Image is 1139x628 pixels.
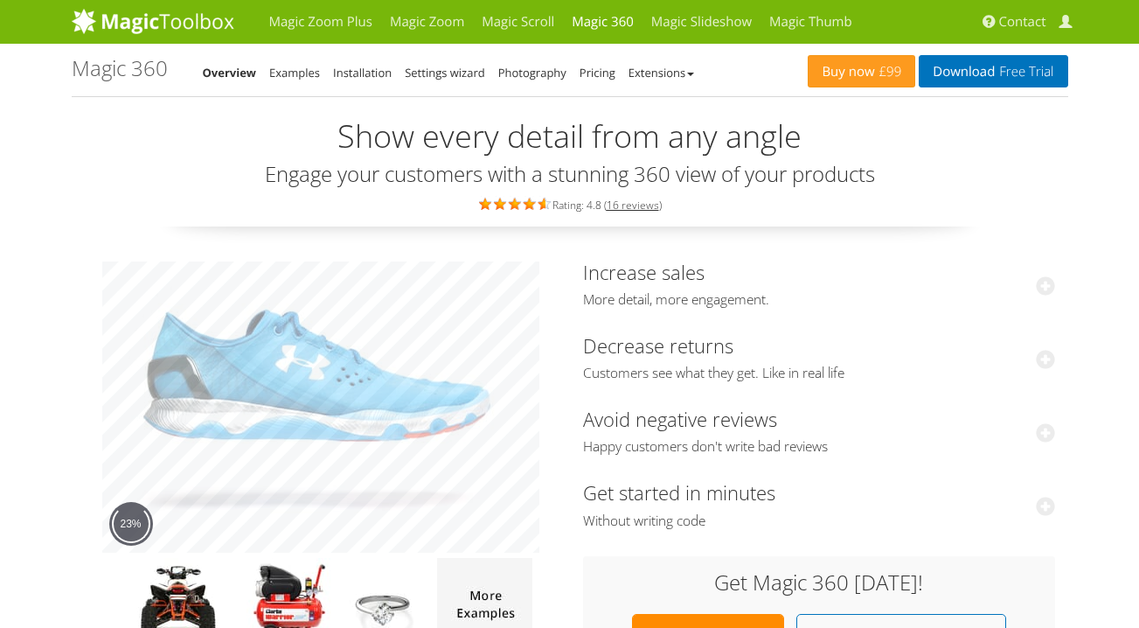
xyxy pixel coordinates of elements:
h3: Engage your customers with a stunning 360 view of your products [72,163,1068,185]
a: Installation [333,65,392,80]
span: Without writing code [583,513,1055,530]
a: Photography [498,65,566,80]
a: Increase salesMore detail, more engagement. [583,259,1055,309]
span: Customers see what they get. Like in real life [583,365,1055,382]
a: Get started in minutesWithout writing code [583,479,1055,529]
span: More detail, more engagement. [583,291,1055,309]
a: Buy now£99 [808,55,915,87]
a: Examples [269,65,320,80]
span: Happy customers don't write bad reviews [583,438,1055,456]
h1: Magic 360 [72,57,168,80]
a: Decrease returnsCustomers see what they get. Like in real life [583,332,1055,382]
div: Rating: 4.8 ( ) [72,194,1068,213]
a: Extensions [629,65,694,80]
a: Pricing [580,65,615,80]
h3: Get Magic 360 [DATE]! [601,571,1038,594]
a: Settings wizard [405,65,485,80]
span: Free Trial [995,65,1053,79]
a: Avoid negative reviewsHappy customers don't write bad reviews [583,406,1055,456]
img: MagicToolbox.com - Image tools for your website [72,8,234,34]
a: DownloadFree Trial [919,55,1067,87]
span: Contact [999,13,1046,31]
a: Overview [203,65,257,80]
a: 16 reviews [607,198,659,213]
h2: Show every detail from any angle [72,119,1068,154]
span: £99 [875,65,902,79]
